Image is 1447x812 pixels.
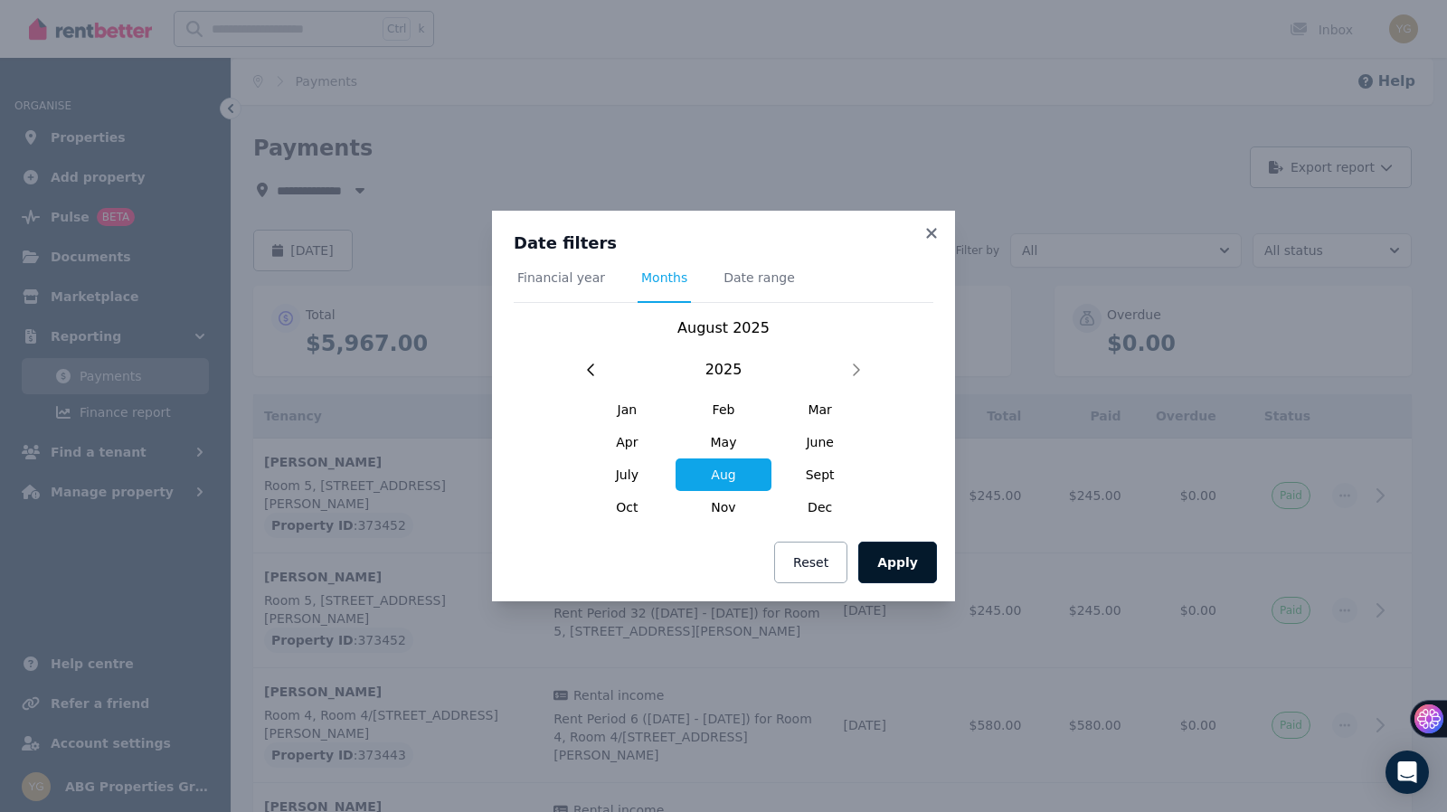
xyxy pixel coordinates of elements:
[723,269,795,287] span: Date range
[771,458,868,491] span: Sept
[641,269,687,287] span: Months
[705,359,742,381] span: 2025
[1386,751,1429,794] div: Open Intercom Messenger
[677,319,770,336] span: August 2025
[514,232,933,254] h3: Date filters
[774,542,847,583] button: Reset
[676,393,772,426] span: Feb
[771,393,868,426] span: Mar
[517,269,605,287] span: Financial year
[579,491,676,524] span: Oct
[771,426,868,458] span: June
[676,491,772,524] span: Nov
[771,491,868,524] span: Dec
[514,269,933,303] nav: Tabs
[676,426,772,458] span: May
[579,458,676,491] span: July
[579,393,676,426] span: Jan
[858,542,937,583] button: Apply
[579,426,676,458] span: Apr
[676,458,772,491] span: Aug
